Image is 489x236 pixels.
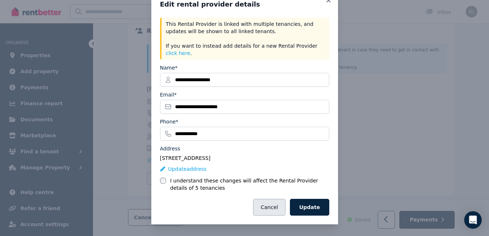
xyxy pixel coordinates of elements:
div: Open Intercom Messenger [464,211,482,229]
button: Update [290,199,329,216]
span: [STREET_ADDRESS] [160,155,211,161]
button: click here [166,50,190,57]
label: Address [160,145,181,152]
label: I understand these changes will affect the Rental Provider details of 5 tenancies [170,177,329,192]
label: Phone* [160,118,178,125]
label: Email* [160,91,177,98]
label: Name* [160,64,178,71]
button: Cancel [253,199,286,216]
p: This Rental Provider is linked with multiple tenancies, and updates will be shown to all linked t... [166,20,325,57]
button: Updateaddress [160,165,207,173]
